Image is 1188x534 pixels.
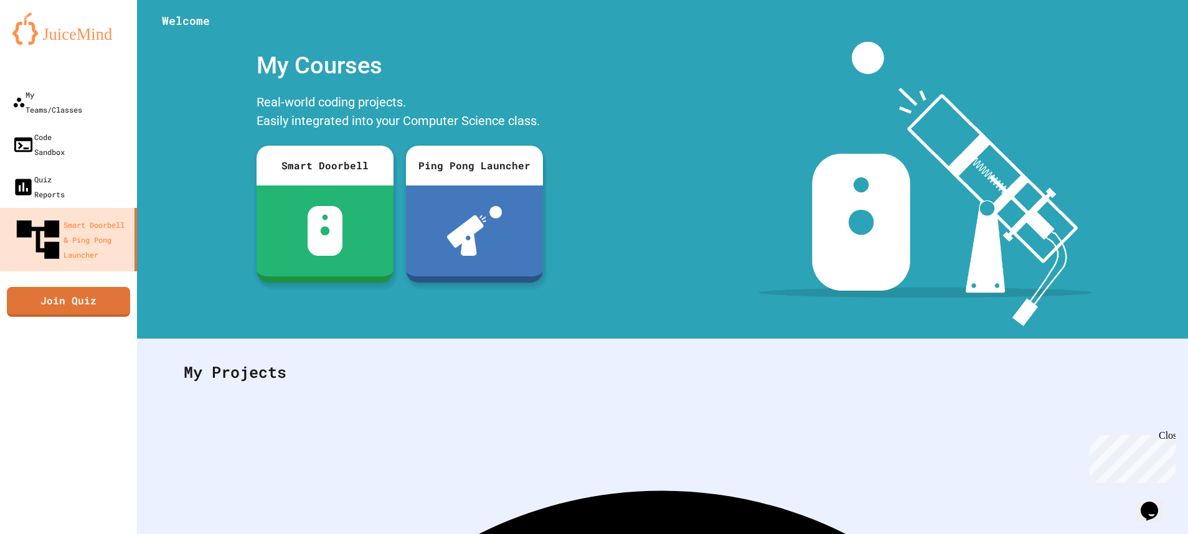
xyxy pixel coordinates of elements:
iframe: chat widget [1136,484,1176,522]
div: Smart Doorbell [257,146,394,185]
a: Join Quiz [7,287,130,317]
div: Quiz Reports [12,172,65,202]
div: My Projects [171,348,1154,396]
div: Smart Doorbell & Ping Pong Launcher [12,214,130,265]
div: Code Sandbox [12,129,65,159]
img: sdb-white.svg [308,206,343,256]
div: Real-world coding projects. Easily integrated into your Computer Science class. [250,90,549,136]
iframe: chat widget [1085,430,1176,483]
img: banner-image-my-projects.png [758,42,1092,326]
div: My Teams/Classes [12,87,82,117]
img: logo-orange.svg [12,12,125,45]
div: Chat with us now!Close [5,5,86,79]
div: My Courses [250,42,549,90]
img: ppl-with-ball.png [447,206,502,256]
div: Ping Pong Launcher [406,146,543,185]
